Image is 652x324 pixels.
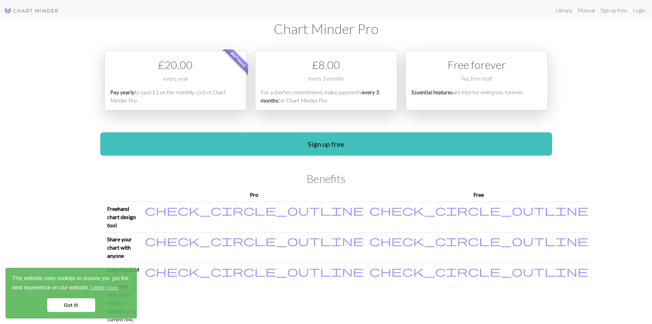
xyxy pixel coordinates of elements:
[100,132,552,156] a: Sign up free
[145,266,364,277] i: Included
[261,57,392,73] div: £ 8.00
[223,45,253,74] span: Best value
[261,88,392,105] p: For a shorter commitment, make payments for Chart Minder Pro
[110,88,241,105] p: to save £1 on the monthly cost of Chart Minder Pro
[145,234,364,247] span: check_circle_outline
[110,74,241,88] div: every year
[367,188,591,202] th: Free
[104,21,548,37] h1: Chart Minder Pro
[369,204,588,217] span: check_circle_outline
[411,74,542,88] div: Yay, free stuff
[110,89,135,95] em: Pay yearly
[369,235,588,246] i: Included
[369,266,588,277] i: Included
[142,188,367,202] th: Pro
[145,205,364,216] i: Included
[107,205,139,229] p: Freehand chart design tool
[110,57,241,73] div: £ 20.00
[411,88,542,105] p: are free for everyone, forever
[145,204,364,217] span: check_circle_outline
[12,274,130,293] span: This website uses cookies to ensure you get the best experience on our website.
[255,51,397,110] div: Payment option 2
[369,265,588,278] span: check_circle_outline
[630,3,648,17] a: Login
[107,266,139,290] p: Keep track of your progress
[47,298,95,312] a: dismiss cookie message
[104,172,548,185] h2: Benefits
[598,3,630,17] a: Sign up free
[369,234,588,247] span: check_circle_outline
[104,51,247,110] div: Payment option 1
[369,205,588,216] i: Included
[553,3,575,17] a: Library
[5,268,137,319] div: cookieconsent
[145,265,364,278] span: check_circle_outline
[575,3,598,17] a: Manual
[261,74,392,88] div: every 3 months
[107,235,139,260] p: Share your chart with anyone
[145,235,364,246] i: Included
[411,89,453,95] em: Essential features
[89,283,119,293] a: learn more about cookies
[261,89,379,104] em: every 3 months
[406,51,548,110] div: Free option
[4,7,59,15] img: Logo
[411,57,542,73] div: Free forever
